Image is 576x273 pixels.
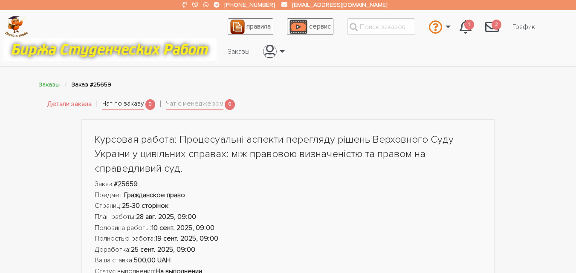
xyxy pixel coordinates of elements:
strong: 19 сент. 2025, 09:00 [155,234,218,243]
img: play_icon-49f7f135c9dc9a03216cfdbccbe1e3994649169d890fb554cedf0eac35a01ba8.png [289,20,307,34]
strong: Гражданское право [124,191,185,199]
li: Доработка: [95,244,482,256]
h1: Курсовая работа: Процесуальні аспекти перегляду рішень Верховного Суду України у цивільних справа... [95,132,482,175]
li: Заказ: [95,179,482,190]
a: Детали заказа [47,99,92,110]
strong: 28 авг. 2025, 09:00 [136,213,196,221]
li: План работы: [95,212,482,223]
strong: 25 сент. 2025, 09:00 [131,245,195,254]
input: Поиск заказов [347,18,415,35]
strong: 500,00 UAH [134,256,171,264]
li: Ваша ставка: [95,255,482,266]
a: График [506,19,542,35]
span: 1 [464,20,475,30]
li: Полностью работа: [95,233,482,244]
a: Заказы [221,43,256,60]
a: правила [228,18,273,35]
img: motto-12e01f5a76059d5f6a28199ef077b1f78e012cfde436ab5cf1d4517935686d32.gif [3,38,217,61]
li: Предмет: [95,190,482,201]
a: [EMAIL_ADDRESS][DOMAIN_NAME] [292,1,387,9]
li: Половина работы: [95,223,482,234]
span: 0 [145,99,156,110]
a: 2 [478,15,506,38]
a: Чат по заказу [102,98,144,110]
a: Заказы [39,81,60,88]
a: Чат с менеджером [166,98,223,110]
a: сервис [287,18,333,35]
span: сервис [309,22,331,31]
span: правила [246,22,271,31]
a: [PHONE_NUMBER] [225,1,275,9]
strong: #25659 [114,180,138,188]
img: agreement_icon-feca34a61ba7f3d1581b08bc946b2ec1ccb426f67415f344566775c155b7f62c.png [230,20,245,34]
a: 1 [453,15,478,38]
li: Заказ #25659 [72,80,111,89]
strong: 25-30 сторінок [122,201,168,210]
span: 0 [225,99,235,110]
span: 2 [492,20,502,30]
strong: 10 сент. 2025, 09:00 [151,224,214,232]
img: logo-c4363faeb99b52c628a42810ed6dfb4293a56d4e4775eb116515dfe7f33672af.png [5,16,28,37]
li: Страниц: [95,201,482,212]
